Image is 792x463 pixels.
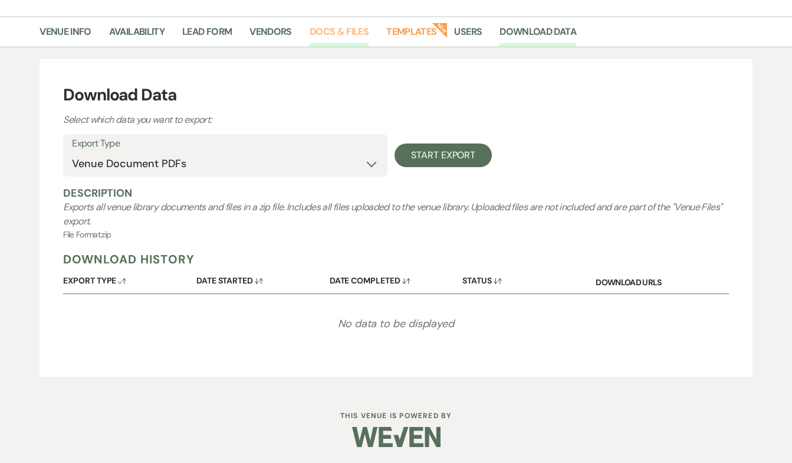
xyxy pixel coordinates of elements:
[63,294,729,353] div: No data to be displayed
[109,24,165,47] a: Availability
[454,24,482,47] a: Users
[63,186,729,200] h5: Description
[432,21,449,38] strong: New
[249,24,292,47] a: Vendors
[63,267,196,290] button: Export Type
[462,267,596,290] button: Status
[196,267,330,290] button: Date Started
[63,83,729,107] h3: Download Data
[499,24,576,47] a: Download Data
[386,24,436,47] a: Templates
[352,416,441,458] img: Weven Logo
[63,200,729,229] div: Exports all venue library documents and files in a zip file. Includes all files uploaded to the v...
[63,229,729,241] p: File Format: zip
[40,24,91,47] a: Venue Info
[310,24,369,47] a: Docs & Files
[596,267,729,294] div: Download URLs
[63,112,476,128] p: Select which data you want to export:
[72,135,379,152] label: Export Type
[330,267,463,290] button: Date Completed
[395,144,492,167] button: Start Export
[63,252,729,267] h5: Download History
[182,24,232,47] a: Lead Form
